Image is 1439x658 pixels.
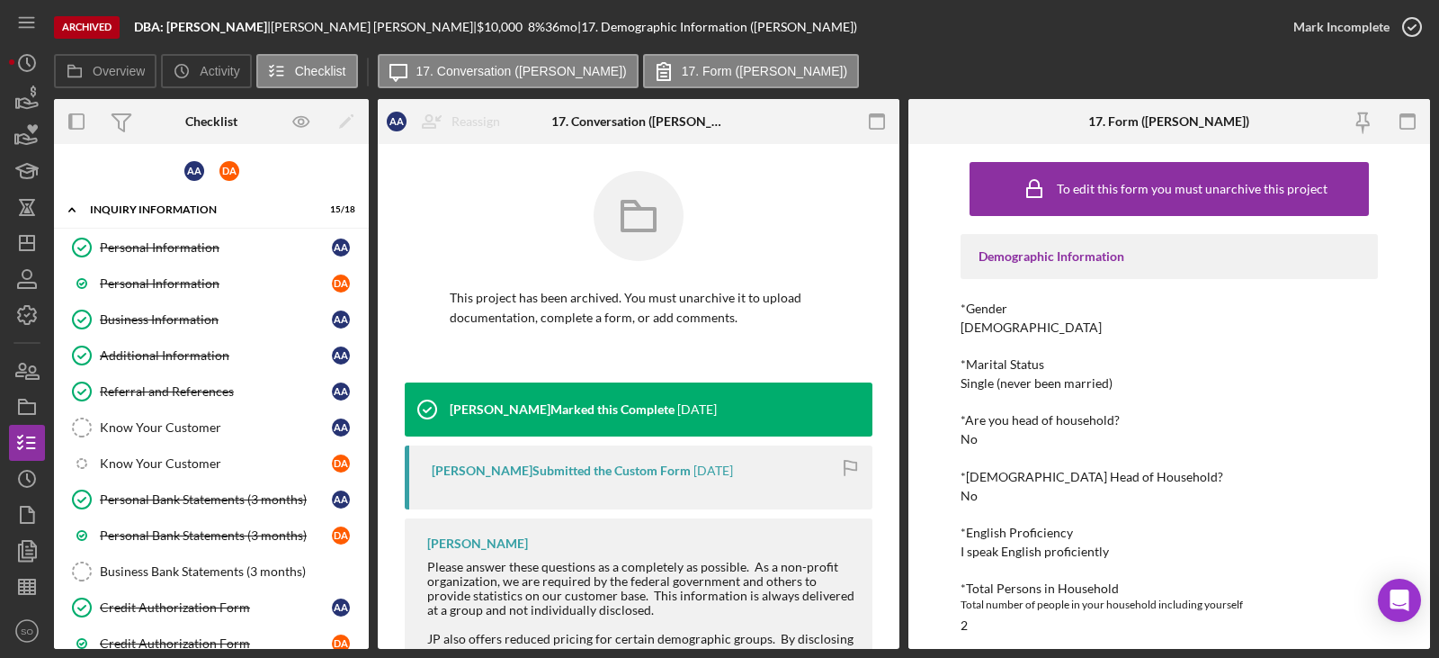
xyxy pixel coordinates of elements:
text: SO [21,626,33,636]
div: D A [332,275,350,293]
div: Business Bank Statements (3 months) [100,564,359,579]
button: Activity [161,54,251,88]
a: Know Your CustomerDA [63,446,360,482]
div: I speak English proficiently [961,545,1109,559]
div: 36 mo [545,20,577,34]
div: Business Information [100,312,332,327]
p: This project has been archived. You must unarchive it to upload documentation, complete a form, o... [450,288,827,329]
button: AAReassign [378,104,518,140]
div: [DEMOGRAPHIC_DATA] [961,320,1102,335]
time: 2025-04-28 20:30 [677,402,717,417]
div: Reassign [451,104,500,140]
button: 17. Conversation ([PERSON_NAME]) [378,54,639,88]
button: Checklist [256,54,358,88]
a: Business Bank Statements (3 months) [63,554,360,590]
div: Archived [54,16,120,39]
button: SO [9,613,45,649]
button: Overview [54,54,156,88]
div: [PERSON_NAME] Marked this Complete [450,402,675,417]
label: 17. Conversation ([PERSON_NAME]) [416,64,627,78]
div: Total number of people in your household including yourself [961,596,1378,614]
div: A A [332,347,350,365]
a: Credit Authorization FormAA [63,590,360,626]
div: Mark Incomplete [1293,9,1390,45]
div: To edit this form you must unarchive this project [1057,182,1327,196]
div: Personal Information [100,276,332,291]
div: *Gender [961,302,1378,316]
b: DBA: [PERSON_NAME] [134,19,267,34]
div: D A [332,635,350,653]
div: *Marital Status [961,357,1378,372]
div: | [134,20,271,34]
div: Open Intercom Messenger [1378,579,1421,622]
a: Personal InformationDA [63,266,360,302]
div: Personal Bank Statements (3 months) [100,528,332,543]
a: Referral and ReferencesAA [63,374,360,410]
div: [PERSON_NAME] Submitted the Custom Form [432,464,691,478]
a: Know Your CustomerAA [63,410,360,446]
a: Personal Bank Statements (3 months)DA [63,518,360,554]
div: Know Your Customer [100,456,332,471]
div: Credit Authorization Form [100,600,332,615]
div: Personal Information [100,240,332,255]
div: Personal Bank Statements (3 months) [100,492,332,507]
a: Business InformationAA [63,302,360,338]
div: A A [387,112,407,131]
label: Checklist [295,64,346,78]
div: D A [219,161,239,181]
div: 17. Form ([PERSON_NAME]) [1088,114,1249,129]
div: Single (never been married) [961,376,1113,391]
div: *English Proficiency [961,526,1378,540]
div: Demographic Information [979,249,1360,264]
div: No [961,432,978,446]
div: Referral and References [100,384,332,399]
a: Additional InformationAA [63,338,360,374]
div: [PERSON_NAME] [PERSON_NAME] | [271,20,477,34]
div: A A [332,311,350,329]
button: 17. Form ([PERSON_NAME]) [643,54,859,88]
div: [PERSON_NAME] [427,536,528,551]
div: Checklist [185,114,237,129]
button: Mark Incomplete [1275,9,1430,45]
div: Please answer these questions as a completely as possible. As a non-profit organization, we are r... [427,560,854,617]
div: INQUIRY INFORMATION [90,204,310,215]
div: 17. Conversation ([PERSON_NAME]) [551,114,725,129]
div: A A [332,599,350,617]
label: Activity [200,64,239,78]
div: 2 [961,618,968,633]
label: 17. Form ([PERSON_NAME]) [682,64,847,78]
div: *[DEMOGRAPHIC_DATA] Head of Household? [961,470,1378,484]
div: A A [332,491,350,509]
div: Additional Information [100,348,332,363]
a: Personal Bank Statements (3 months)AA [63,482,360,518]
time: 2025-04-28 20:30 [693,464,733,478]
div: No [961,489,978,503]
div: Know Your Customer [100,420,332,435]
a: Personal InformationAA [63,230,360,266]
div: $10,000 [477,20,528,34]
div: A A [332,419,350,437]
div: *Are you head of household? [961,413,1378,428]
div: 8 % [528,20,545,34]
div: 15 / 18 [323,204,355,215]
div: D A [332,527,350,545]
div: A A [332,239,350,257]
div: *Total Persons in Household [961,581,1378,596]
div: D A [332,455,350,473]
div: | 17. Demographic Information ([PERSON_NAME]) [577,20,857,34]
label: Overview [93,64,145,78]
div: A A [184,161,204,181]
div: Credit Authorization Form [100,636,332,651]
div: A A [332,383,350,401]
